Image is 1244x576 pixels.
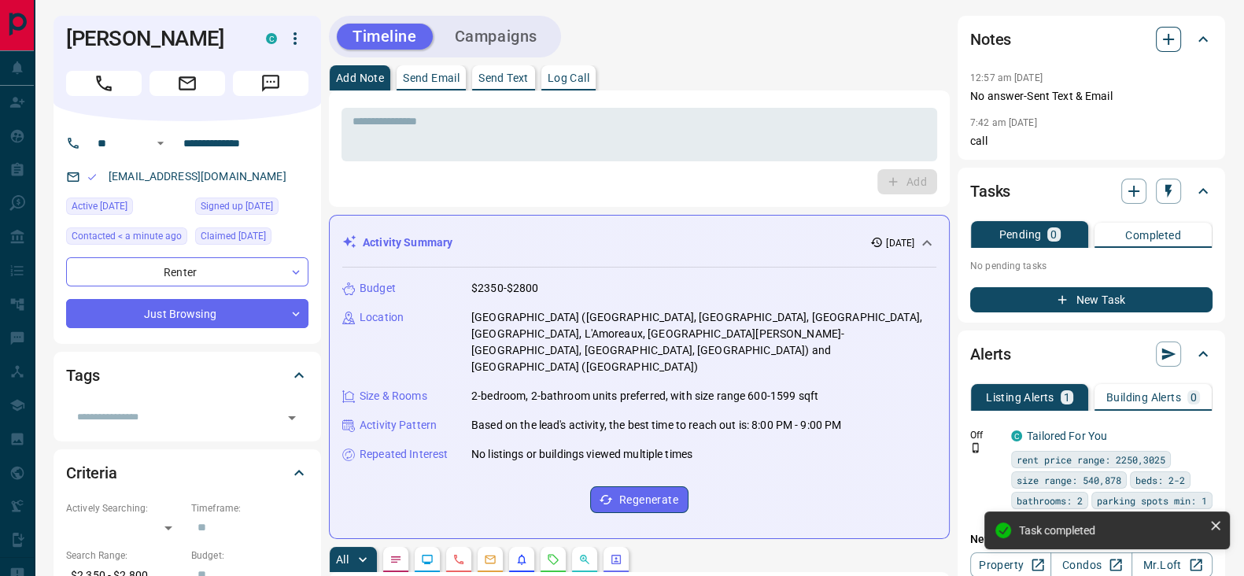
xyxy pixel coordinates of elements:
span: beds: 2-2 [1135,472,1185,488]
p: Listing Alerts [986,392,1054,403]
p: Log Call [548,72,589,83]
span: rent price range: 2250,3025 [1017,452,1165,467]
h2: Notes [970,27,1011,52]
div: Activity Summary[DATE] [342,228,936,257]
div: Mon Oct 06 2025 [195,227,308,249]
button: Open [151,134,170,153]
svg: Requests [547,553,559,566]
div: Criteria [66,454,308,492]
p: All [336,554,349,565]
button: New Task [970,287,1213,312]
span: Active [DATE] [72,198,127,214]
p: [DATE] [886,236,914,250]
p: 0 [1190,392,1197,403]
span: Claimed [DATE] [201,228,266,244]
button: Regenerate [590,486,688,513]
svg: Opportunities [578,553,591,566]
p: Off [970,428,1002,442]
p: Activity Pattern [360,417,437,434]
p: Search Range: [66,548,183,563]
p: $2350-$2800 [471,280,538,297]
div: Tasks [970,172,1213,210]
div: Wed Oct 15 2025 [66,227,187,249]
p: Timeframe: [191,501,308,515]
h2: Tasks [970,179,1010,204]
p: 7:42 am [DATE] [970,117,1037,128]
p: Actively Searching: [66,501,183,515]
p: No answer-Sent Text & Email [970,88,1213,105]
p: Size & Rooms [360,388,427,404]
a: [EMAIL_ADDRESS][DOMAIN_NAME] [109,170,286,183]
svg: Notes [389,553,402,566]
button: Open [281,407,303,429]
div: Just Browsing [66,299,308,328]
p: 0 [1050,229,1057,240]
p: Building Alerts [1106,392,1181,403]
span: Contacted < a minute ago [72,228,182,244]
svg: Listing Alerts [515,553,528,566]
div: condos.ca [1011,430,1022,441]
div: Mon Oct 06 2025 [66,198,187,220]
svg: Email Valid [87,172,98,183]
span: Email [150,71,225,96]
svg: Push Notification Only [970,442,981,453]
span: Message [233,71,308,96]
p: call [970,133,1213,150]
h2: Criteria [66,460,117,486]
svg: Emails [484,553,496,566]
p: Based on the lead's activity, the best time to reach out is: 8:00 PM - 9:00 PM [471,417,841,434]
svg: Calls [452,553,465,566]
p: Budget [360,280,396,297]
p: No pending tasks [970,254,1213,278]
svg: Lead Browsing Activity [421,553,434,566]
p: Send Email [403,72,460,83]
p: Activity Summary [363,234,452,251]
p: New Alert: [970,531,1213,548]
p: 2-bedroom, 2-bathroom units preferred, with size range 600-1599 sqft [471,388,818,404]
p: No listings or buildings viewed multiple times [471,446,692,463]
svg: Agent Actions [610,553,622,566]
p: Completed [1125,230,1181,241]
p: 12:57 am [DATE] [970,72,1043,83]
p: Send Text [478,72,529,83]
p: Add Note [336,72,384,83]
a: Tailored For You [1027,430,1107,442]
div: Task completed [1019,524,1203,537]
h2: Tags [66,363,99,388]
span: size range: 540,878 [1017,472,1121,488]
span: Call [66,71,142,96]
p: Budget: [191,548,308,563]
p: Pending [999,229,1041,240]
div: Tags [66,356,308,394]
p: Location [360,309,404,326]
div: Renter [66,257,308,286]
p: [GEOGRAPHIC_DATA] ([GEOGRAPHIC_DATA], [GEOGRAPHIC_DATA], [GEOGRAPHIC_DATA], [GEOGRAPHIC_DATA], L'... [471,309,936,375]
p: 1 [1064,392,1070,403]
div: Alerts [970,335,1213,373]
h1: [PERSON_NAME] [66,26,242,51]
h2: Alerts [970,342,1011,367]
span: bathrooms: 2 [1017,493,1083,508]
div: condos.ca [266,33,277,44]
div: Sun Oct 05 2025 [195,198,308,220]
div: Notes [970,20,1213,58]
button: Campaigns [439,24,553,50]
span: Signed up [DATE] [201,198,273,214]
p: Repeated Interest [360,446,448,463]
button: Timeline [337,24,433,50]
span: parking spots min: 1 [1097,493,1207,508]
